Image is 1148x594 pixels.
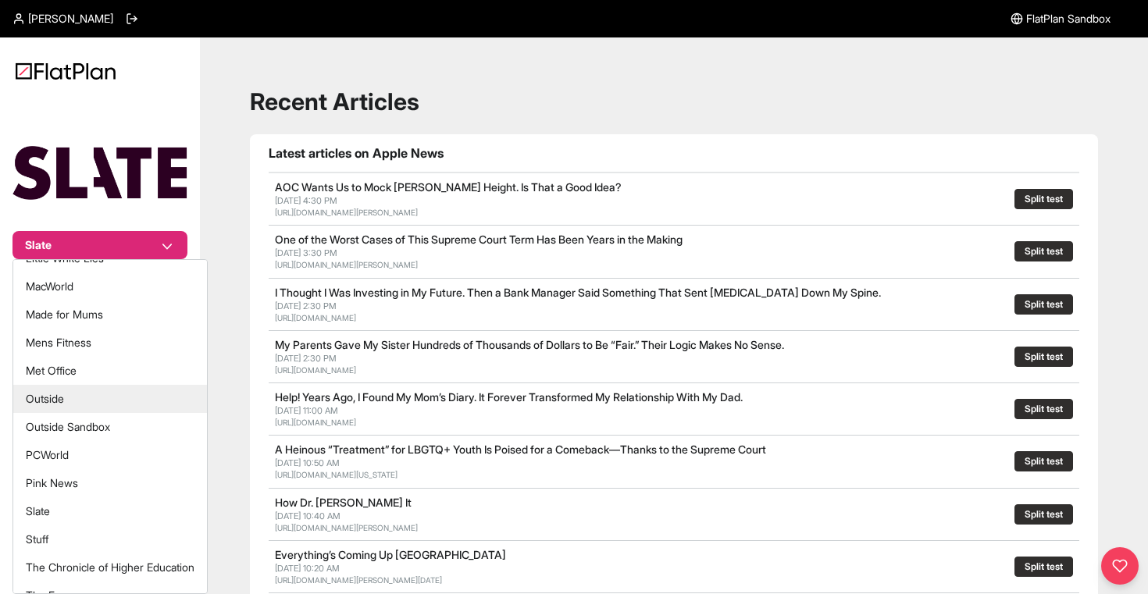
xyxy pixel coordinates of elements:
[13,272,207,301] button: MacWorld
[12,231,187,259] button: Slate
[13,357,207,385] button: Met Office
[13,301,207,329] button: Made for Mums
[13,497,207,525] button: Slate
[13,469,207,497] button: Pink News
[13,385,207,413] button: Outside
[13,329,207,357] button: Mens Fitness
[13,441,207,469] button: PCWorld
[13,413,207,441] button: Outside Sandbox
[12,259,208,594] div: Slate
[13,553,207,582] button: The Chronicle of Higher Education
[13,525,207,553] button: Stuff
